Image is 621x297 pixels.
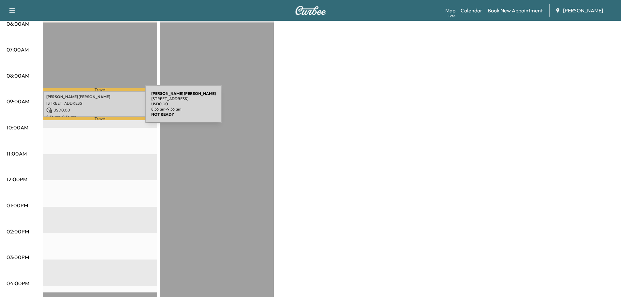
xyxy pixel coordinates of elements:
[151,101,216,107] p: USD 0.00
[46,94,154,99] p: [PERSON_NAME] [PERSON_NAME]
[449,13,455,18] div: Beta
[488,7,543,14] a: Book New Appointment
[7,46,29,53] p: 07:00AM
[7,253,29,261] p: 03:00PM
[445,7,455,14] a: MapBeta
[295,6,326,15] img: Curbee Logo
[46,101,154,106] p: [STREET_ADDRESS]
[43,117,157,120] p: Travel
[151,107,216,112] p: 8:36 am - 9:36 am
[46,114,154,120] p: 8:36 am - 9:36 am
[43,88,157,91] p: Travel
[151,96,216,101] p: [STREET_ADDRESS]
[7,279,29,287] p: 04:00PM
[7,20,29,28] p: 06:00AM
[7,175,27,183] p: 12:00PM
[7,228,29,235] p: 02:00PM
[46,107,154,113] p: USD 0.00
[7,124,28,131] p: 10:00AM
[7,201,28,209] p: 01:00PM
[151,112,174,117] b: NOT READY
[7,150,27,157] p: 11:00AM
[461,7,482,14] a: Calendar
[7,97,29,105] p: 09:00AM
[151,91,216,96] b: [PERSON_NAME] [PERSON_NAME]
[563,7,603,14] span: [PERSON_NAME]
[7,72,29,80] p: 08:00AM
